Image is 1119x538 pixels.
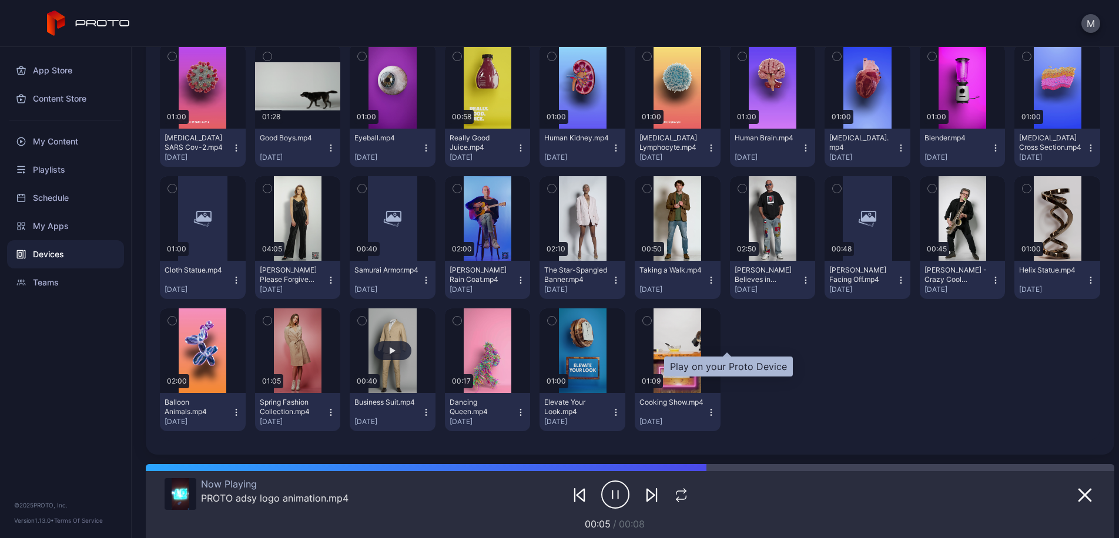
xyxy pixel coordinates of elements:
[165,398,229,416] div: Balloon Animals.mp4
[639,285,706,294] div: [DATE]
[664,357,793,376] div: Play on your Proto Device
[7,127,124,156] a: My Content
[544,153,611,162] div: [DATE]
[450,417,517,426] div: [DATE]
[255,261,341,299] button: [PERSON_NAME] Please Forgive Me.mp4[DATE]
[639,133,704,152] div: T-Cell Lymphocyte.mp4
[544,398,609,416] div: Elevate Your Look.mp4
[354,398,419,407] div: Business Suit.mp4
[354,417,421,426] div: [DATE]
[924,265,989,284] div: Scott Page - Crazy Cool Technology.mp4
[201,478,349,490] div: Now Playing
[829,133,894,152] div: Human Heart.mp4
[165,153,232,162] div: [DATE]
[540,393,625,431] button: Elevate Your Look.mp4[DATE]
[635,393,721,431] button: Cooking Show.mp4[DATE]
[14,500,117,510] div: © 2025 PROTO, Inc.
[450,153,517,162] div: [DATE]
[350,129,435,167] button: Eyeball.mp4[DATE]
[540,129,625,167] button: Human Kidney.mp4[DATE]
[544,285,611,294] div: [DATE]
[445,261,531,299] button: [PERSON_NAME] Rain Coat.mp4[DATE]
[635,261,721,299] button: Taking a Walk.mp4[DATE]
[735,133,799,143] div: Human Brain.mp4
[639,417,706,426] div: [DATE]
[260,417,327,426] div: [DATE]
[1014,129,1100,167] button: [MEDICAL_DATA] Cross Section.mp4[DATE]
[354,265,419,275] div: Samurai Armor.mp4
[585,518,611,530] span: 00:05
[924,133,989,143] div: Blender.mp4
[639,398,704,407] div: Cooking Show.mp4
[924,153,991,162] div: [DATE]
[1014,261,1100,299] button: Helix Statue.mp4[DATE]
[920,129,1006,167] button: Blender.mp4[DATE]
[160,261,246,299] button: Cloth Statue.mp4[DATE]
[829,153,896,162] div: [DATE]
[1019,265,1084,275] div: Helix Statue.mp4
[54,517,103,524] a: Terms Of Service
[7,85,124,113] a: Content Store
[445,129,531,167] button: Really Good Juice.mp4[DATE]
[350,393,435,431] button: Business Suit.mp4[DATE]
[829,265,894,284] div: Manny Pacquiao Facing Off.mp4
[450,398,514,416] div: Dancing Queen.mp4
[160,393,246,431] button: Balloon Animals.mp4[DATE]
[354,133,419,143] div: Eyeball.mp4
[544,133,609,143] div: Human Kidney.mp4
[639,265,704,275] div: Taking a Walk.mp4
[735,153,802,162] div: [DATE]
[201,492,349,504] div: PROTO adsy logo animation.mp4
[165,285,232,294] div: [DATE]
[354,285,421,294] div: [DATE]
[1081,14,1100,33] button: M
[260,265,324,284] div: Adeline Mocke's Please Forgive Me.mp4
[730,261,816,299] button: [PERSON_NAME] Believes in Proto.mp4[DATE]
[7,240,124,268] a: Devices
[829,285,896,294] div: [DATE]
[613,518,617,530] span: /
[7,156,124,184] a: Playlists
[730,129,816,167] button: Human Brain.mp4[DATE]
[924,285,991,294] div: [DATE]
[639,153,706,162] div: [DATE]
[445,393,531,431] button: Dancing Queen.mp4[DATE]
[260,133,324,143] div: Good Boys.mp4
[635,129,721,167] button: [MEDICAL_DATA] Lymphocyte.mp4[DATE]
[450,285,517,294] div: [DATE]
[825,129,910,167] button: [MEDICAL_DATA].mp4[DATE]
[450,133,514,152] div: Really Good Juice.mp4
[260,398,324,416] div: Spring Fashion Collection.mp4
[7,212,124,240] a: My Apps
[165,133,229,152] div: Covid-19 SARS Cov-2.mp4
[354,153,421,162] div: [DATE]
[1019,133,1084,152] div: Epidermis Cross Section.mp4
[540,261,625,299] button: The Star-Spangled Banner.mp4[DATE]
[350,261,435,299] button: Samurai Armor.mp4[DATE]
[7,56,124,85] a: App Store
[260,153,327,162] div: [DATE]
[160,129,246,167] button: [MEDICAL_DATA] SARS Cov-2.mp4[DATE]
[255,393,341,431] button: Spring Fashion Collection.mp4[DATE]
[165,265,229,275] div: Cloth Statue.mp4
[450,265,514,284] div: Ryan Pollie's Rain Coat.mp4
[544,265,609,284] div: The Star-Spangled Banner.mp4
[1019,153,1086,162] div: [DATE]
[260,285,327,294] div: [DATE]
[7,268,124,297] a: Teams
[544,417,611,426] div: [DATE]
[619,518,645,530] span: 00:08
[735,265,799,284] div: Howie Mandel Believes in Proto.mp4
[1019,285,1086,294] div: [DATE]
[920,261,1006,299] button: [PERSON_NAME] - Crazy Cool Technology.mp4[DATE]
[735,285,802,294] div: [DATE]
[7,184,124,212] a: Schedule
